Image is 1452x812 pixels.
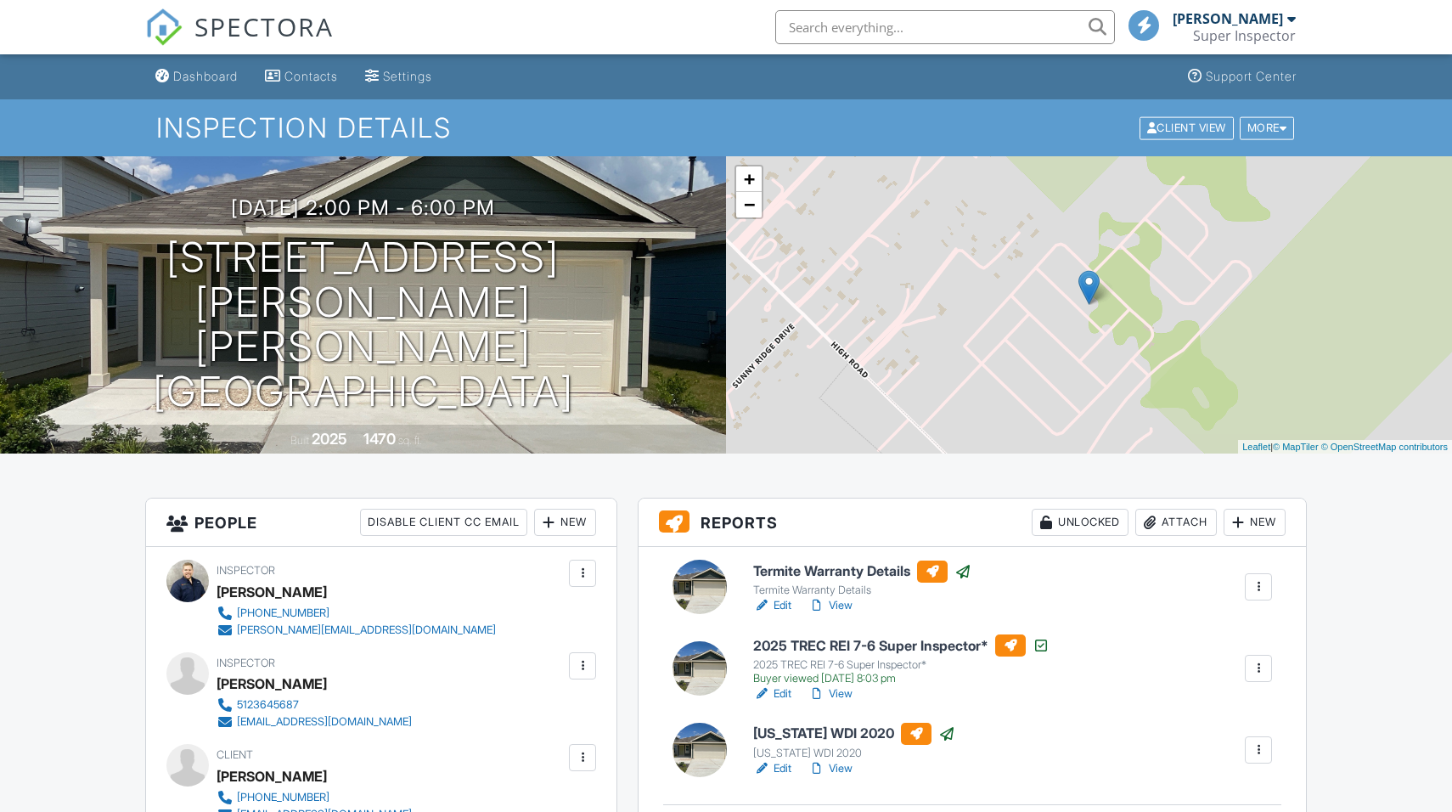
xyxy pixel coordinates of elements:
[217,789,412,806] a: [PHONE_NUMBER]
[1273,442,1319,452] a: © MapTiler
[146,499,616,547] h3: People
[753,561,971,598] a: Termite Warranty Details Termite Warranty Details
[237,698,299,712] div: 5123645687
[237,606,329,620] div: [PHONE_NUMBER]
[736,192,762,217] a: Zoom out
[360,509,527,536] div: Disable Client CC Email
[194,8,334,44] span: SPECTORA
[27,235,699,414] h1: [STREET_ADDRESS][PERSON_NAME] [PERSON_NAME][GEOGRAPHIC_DATA]
[1206,69,1297,83] div: Support Center
[217,696,412,713] a: 5123645687
[217,713,412,730] a: [EMAIL_ADDRESS][DOMAIN_NAME]
[1138,121,1238,133] a: Client View
[145,8,183,46] img: The Best Home Inspection Software - Spectora
[808,597,853,614] a: View
[753,561,971,583] h6: Termite Warranty Details
[217,605,496,622] a: [PHONE_NUMBER]
[217,564,275,577] span: Inspector
[808,685,853,702] a: View
[1193,27,1296,44] div: Super Inspector
[753,747,955,760] div: [US_STATE] WDI 2020
[1242,442,1270,452] a: Leaflet
[1173,10,1283,27] div: [PERSON_NAME]
[284,69,338,83] div: Contacts
[753,672,1050,685] div: Buyer viewed [DATE] 8:03 pm
[217,764,327,789] div: [PERSON_NAME]
[237,791,329,804] div: [PHONE_NUMBER]
[383,69,432,83] div: Settings
[639,499,1306,547] h3: Reports
[217,622,496,639] a: [PERSON_NAME][EMAIL_ADDRESS][DOMAIN_NAME]
[156,113,1296,143] h1: Inspection Details
[363,430,396,448] div: 1470
[217,579,327,605] div: [PERSON_NAME]
[237,715,412,729] div: [EMAIL_ADDRESS][DOMAIN_NAME]
[237,623,496,637] div: [PERSON_NAME][EMAIL_ADDRESS][DOMAIN_NAME]
[753,760,791,777] a: Edit
[217,671,327,696] div: [PERSON_NAME]
[753,685,791,702] a: Edit
[1240,116,1295,139] div: More
[217,748,253,761] span: Client
[1140,116,1234,139] div: Client View
[258,61,345,93] a: Contacts
[1224,509,1286,536] div: New
[290,434,309,447] span: Built
[1238,440,1452,454] div: |
[217,657,275,669] span: Inspector
[753,584,971,597] div: Termite Warranty Details
[312,430,347,448] div: 2025
[775,10,1115,44] input: Search everything...
[808,760,853,777] a: View
[398,434,422,447] span: sq. ft.
[753,634,1050,657] h6: 2025 TREC REI 7-6 Super Inspector*
[753,658,1050,672] div: 2025 TREC REI 7-6 Super Inspector*
[173,69,238,83] div: Dashboard
[753,634,1050,685] a: 2025 TREC REI 7-6 Super Inspector* 2025 TREC REI 7-6 Super Inspector* Buyer viewed [DATE] 8:03 pm
[1321,442,1448,452] a: © OpenStreetMap contributors
[753,723,955,745] h6: [US_STATE] WDI 2020
[1032,509,1128,536] div: Unlocked
[736,166,762,192] a: Zoom in
[1135,509,1217,536] div: Attach
[149,61,245,93] a: Dashboard
[753,723,955,760] a: [US_STATE] WDI 2020 [US_STATE] WDI 2020
[753,597,791,614] a: Edit
[534,509,596,536] div: New
[1181,61,1303,93] a: Support Center
[231,196,495,219] h3: [DATE] 2:00 pm - 6:00 pm
[145,23,334,59] a: SPECTORA
[358,61,439,93] a: Settings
